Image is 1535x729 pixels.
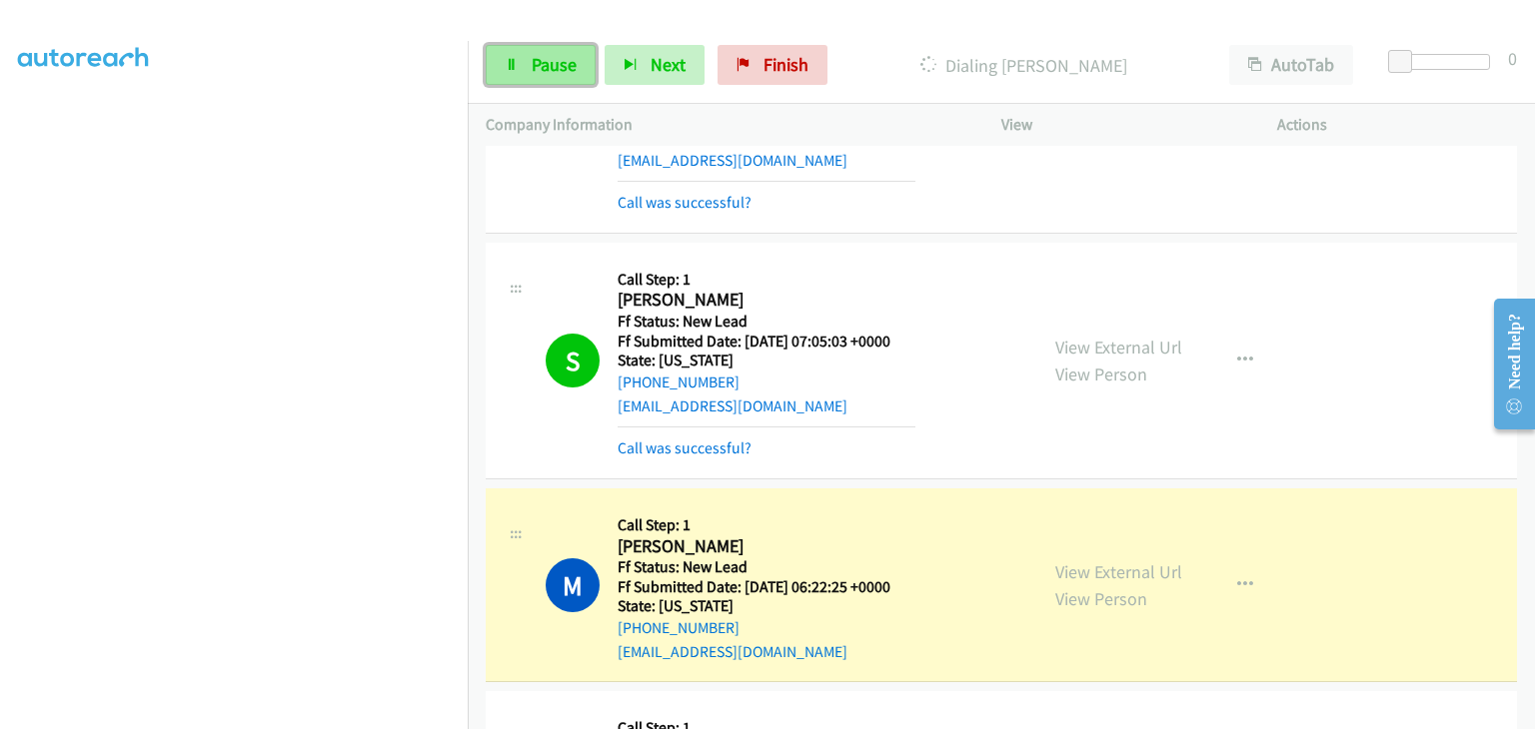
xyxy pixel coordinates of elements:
[618,535,890,558] h2: [PERSON_NAME]
[618,351,915,370] h5: State: [US_STATE]
[486,45,596,85] a: Pause
[546,558,600,612] h1: M
[618,396,847,415] a: [EMAIL_ADDRESS][DOMAIN_NAME]
[1229,45,1353,85] button: AutoTab
[605,45,705,85] button: Next
[618,332,915,352] h5: Ff Submitted Date: [DATE] 07:05:03 +0000
[1055,560,1182,583] a: View External Url
[618,127,740,146] a: [PHONE_NUMBER]
[1001,113,1241,137] p: View
[618,270,915,290] h5: Call Step: 1
[1508,45,1517,72] div: 0
[1055,336,1182,359] a: View External Url
[854,52,1193,79] p: Dialing [PERSON_NAME]
[1478,285,1535,443] iframe: Resource Center
[718,45,827,85] a: Finish
[486,113,965,137] p: Company Information
[618,372,740,391] a: [PHONE_NUMBER]
[764,53,808,76] span: Finish
[651,53,686,76] span: Next
[546,334,600,387] h1: S
[1398,54,1490,70] div: Delay between calls (in seconds)
[618,557,890,577] h5: Ff Status: New Lead
[618,438,752,457] a: Call was successful?
[618,618,740,637] a: [PHONE_NUMBER]
[618,193,752,212] a: Call was successful?
[618,596,890,616] h5: State: [US_STATE]
[618,289,915,312] h2: [PERSON_NAME]
[1055,363,1147,385] a: View Person
[618,312,915,332] h5: Ff Status: New Lead
[618,515,890,535] h5: Call Step: 1
[618,577,890,597] h5: Ff Submitted Date: [DATE] 06:22:25 +0000
[618,642,847,661] a: [EMAIL_ADDRESS][DOMAIN_NAME]
[532,53,577,76] span: Pause
[618,151,847,170] a: [EMAIL_ADDRESS][DOMAIN_NAME]
[1055,587,1147,610] a: View Person
[1277,113,1517,137] p: Actions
